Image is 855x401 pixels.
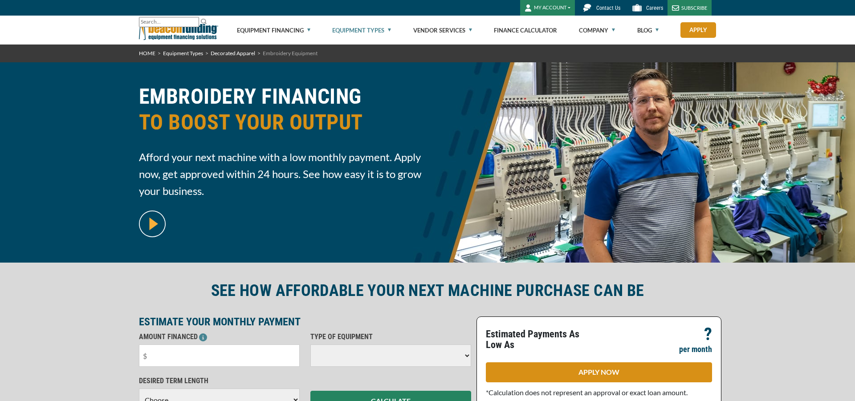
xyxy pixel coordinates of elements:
img: video modal pop-up play button [139,211,166,237]
span: Afford your next machine with a low monthly payment. Apply now, get approved within 24 hours. See... [139,149,422,199]
span: TO BOOST YOUR OUTPUT [139,109,422,135]
h1: EMBROIDERY FINANCING [139,84,422,142]
p: TYPE OF EQUIPMENT [310,332,471,342]
p: Estimated Payments As Low As [486,329,594,350]
span: Embroidery Equipment [263,50,318,57]
img: Beacon Funding Corporation logo [139,16,218,45]
p: DESIRED TERM LENGTH [139,376,300,386]
a: Blog [637,16,659,45]
span: *Calculation does not represent an approval or exact loan amount. [486,388,688,397]
a: Finance Calculator [494,16,557,45]
h2: SEE HOW AFFORDABLE YOUR NEXT MACHINE PURCHASE CAN BE [139,280,716,301]
span: Contact Us [596,5,620,11]
p: ? [704,329,712,340]
a: Company [579,16,615,45]
a: HOME [139,50,155,57]
a: Decorated Apparel [211,50,255,57]
a: Clear search text [190,19,197,26]
input: Search [139,17,199,27]
p: per month [679,344,712,355]
a: Vendor Services [413,16,472,45]
input: $ [139,344,300,367]
a: Equipment Types [332,16,391,45]
a: Equipment Financing [237,16,310,45]
a: APPLY NOW [486,362,712,382]
span: Careers [646,5,663,11]
p: AMOUNT FINANCED [139,332,300,342]
a: Equipment Types [163,50,203,57]
a: Apply [680,22,716,38]
img: Search [200,18,208,25]
p: ESTIMATE YOUR MONTHLY PAYMENT [139,316,471,327]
